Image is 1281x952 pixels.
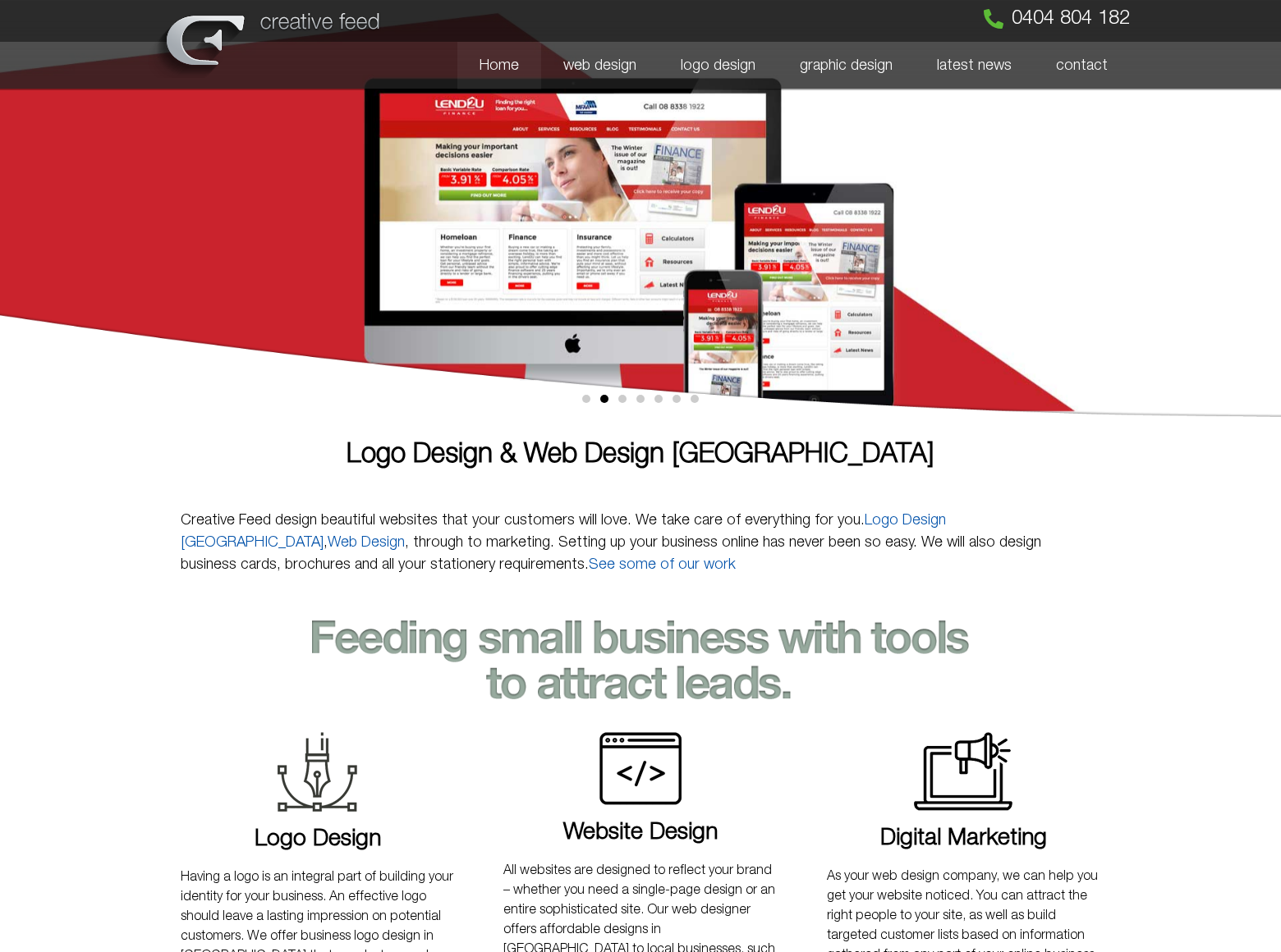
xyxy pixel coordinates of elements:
img: Logo Design Adelaide [278,732,357,812]
h3: Website Design [503,822,777,844]
img: Web Design Adelaide [599,732,682,805]
span: Go to slide 3 [618,395,627,403]
h1: Logo Design & Web Design [GEOGRAPHIC_DATA] [181,442,1100,469]
span: 0404 804 182 [1012,9,1130,29]
a: Home [457,42,541,89]
span: Go to slide 7 [691,395,699,403]
span: Go to slide 4 [636,395,645,403]
a: web design [541,42,659,89]
h3: Logo Design [181,828,454,851]
a: 0404 804 182 [984,9,1130,29]
h3: Digital Marketing [827,827,1100,850]
a: logo design [659,42,778,89]
p: Creative Feed design beautiful websites that your customers will love. We take care of everything... [181,510,1100,576]
a: Web Design [328,536,405,549]
a: contact [1034,42,1130,89]
a: graphic design [778,42,915,89]
a: See some of our work [589,558,736,571]
span: Go to slide 1 [582,395,590,403]
img: Digital Marketing Adelaide [914,732,1012,811]
span: Go to slide 2 [600,395,608,403]
span: Go to slide 6 [673,395,681,403]
nav: Menu [394,42,1130,89]
a: Logo Design [GEOGRAPHIC_DATA] [181,514,946,549]
a: latest news [915,42,1034,89]
span: Go to slide 5 [654,395,663,403]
